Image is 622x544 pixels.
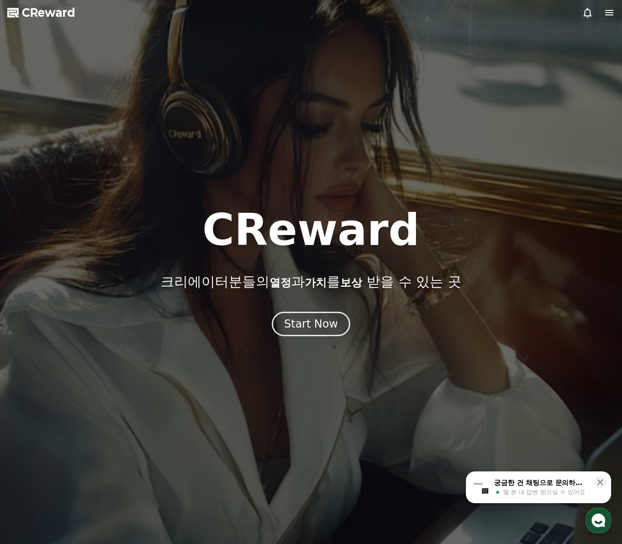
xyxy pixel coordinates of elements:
span: 열정 [269,276,291,289]
span: 보상 [340,276,362,289]
a: Start Now [272,321,350,329]
button: Start Now [272,312,350,336]
span: CReward [22,5,75,20]
span: 가치 [305,276,327,289]
a: CReward [7,5,75,20]
p: 크리에이터분들의 과 를 받을 수 있는 곳 [161,274,461,290]
div: Start Now [284,317,338,331]
h1: CReward [202,208,420,252]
